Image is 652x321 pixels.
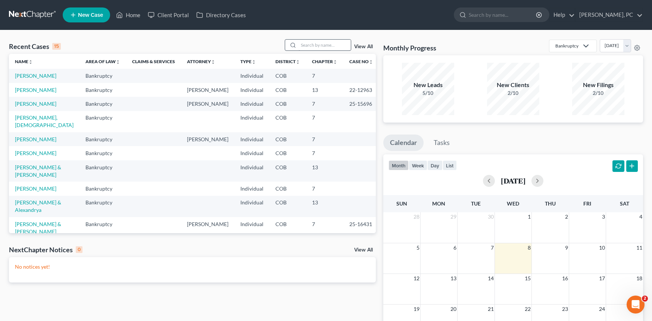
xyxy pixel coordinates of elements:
[79,160,126,182] td: Bankruptcy
[343,97,379,111] td: 25-15696
[144,8,193,22] a: Client Portal
[333,60,337,64] i: unfold_more
[28,60,33,64] i: unfold_more
[413,305,420,314] span: 19
[490,243,495,252] span: 7
[306,182,343,195] td: 7
[402,89,454,97] div: 5/10
[79,69,126,83] td: Bankruptcy
[598,274,606,283] span: 17
[396,200,407,207] span: Sun
[52,43,61,50] div: 15
[469,8,537,22] input: Search by name...
[306,217,343,238] td: 7
[627,296,645,314] iframe: Intercom live chat
[269,217,306,238] td: COB
[269,196,306,217] td: COB
[583,200,591,207] span: Fri
[15,87,56,93] a: [PERSON_NAME]
[79,217,126,238] td: Bankruptcy
[9,42,61,51] div: Recent Cases
[15,263,370,271] p: No notices yet!
[79,111,126,132] td: Bankruptcy
[15,101,56,107] a: [PERSON_NAME]
[234,182,269,195] td: Individual
[79,97,126,111] td: Bankruptcy
[343,217,379,238] td: 25-16431
[620,200,629,207] span: Sat
[269,132,306,146] td: COB
[181,83,234,97] td: [PERSON_NAME]
[312,59,337,64] a: Chapterunfold_more
[639,212,643,221] span: 4
[211,60,215,64] i: unfold_more
[306,196,343,217] td: 13
[432,200,445,207] span: Mon
[636,274,643,283] span: 18
[306,83,343,97] td: 13
[572,89,624,97] div: 2/10
[636,243,643,252] span: 11
[507,200,519,207] span: Wed
[234,97,269,111] td: Individual
[240,59,256,64] a: Typeunfold_more
[487,212,495,221] span: 30
[181,217,234,238] td: [PERSON_NAME]
[306,160,343,182] td: 13
[601,212,606,221] span: 3
[487,305,495,314] span: 21
[79,83,126,97] td: Bankruptcy
[269,146,306,160] td: COB
[79,132,126,146] td: Bankruptcy
[413,212,420,221] span: 28
[296,60,300,64] i: unfold_more
[187,59,215,64] a: Attorneyunfold_more
[443,160,457,170] button: list
[79,146,126,160] td: Bankruptcy
[598,305,606,314] span: 24
[527,212,531,221] span: 1
[15,199,61,213] a: [PERSON_NAME] & Alexandrya
[564,243,569,252] span: 9
[409,160,427,170] button: week
[427,160,443,170] button: day
[450,212,457,221] span: 29
[15,221,61,235] a: [PERSON_NAME] & [PERSON_NAME]
[555,43,578,49] div: Bankruptcy
[193,8,250,22] a: Directory Cases
[234,111,269,132] td: Individual
[453,243,457,252] span: 6
[402,81,454,89] div: New Leads
[112,8,144,22] a: Home
[234,160,269,182] td: Individual
[116,60,120,64] i: unfold_more
[306,111,343,132] td: 7
[561,305,569,314] span: 23
[572,81,624,89] div: New Filings
[126,54,181,69] th: Claims & Services
[383,135,424,151] a: Calendar
[306,132,343,146] td: 7
[389,160,409,170] button: month
[269,69,306,83] td: COB
[306,97,343,111] td: 7
[564,212,569,221] span: 2
[471,200,481,207] span: Tue
[349,59,373,64] a: Case Nounfold_more
[76,246,82,253] div: 0
[15,72,56,79] a: [PERSON_NAME]
[561,274,569,283] span: 16
[501,177,525,185] h2: [DATE]
[234,146,269,160] td: Individual
[15,136,56,142] a: [PERSON_NAME]
[487,274,495,283] span: 14
[524,274,531,283] span: 15
[234,196,269,217] td: Individual
[78,12,103,18] span: New Case
[545,200,556,207] span: Thu
[269,182,306,195] td: COB
[85,59,120,64] a: Area of Lawunfold_more
[369,60,373,64] i: unfold_more
[275,59,300,64] a: Districtunfold_more
[487,81,539,89] div: New Clients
